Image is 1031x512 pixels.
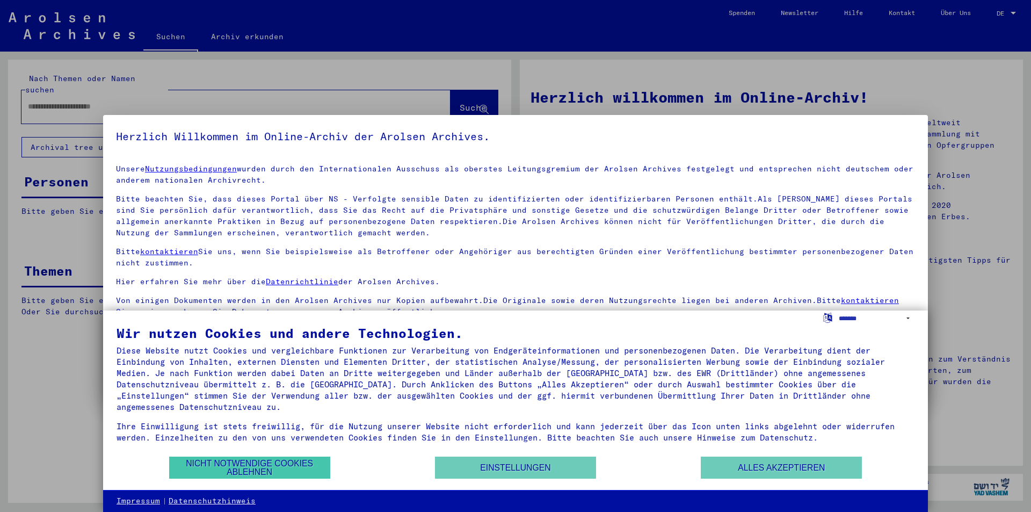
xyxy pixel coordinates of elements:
a: Datenrichtlinie [266,277,338,286]
a: kontaktieren [140,247,198,256]
p: Hier erfahren Sie mehr über die der Arolsen Archives. [116,276,915,287]
div: Ihre Einwilligung ist stets freiwillig, für die Nutzung unserer Website nicht erforderlich und ka... [117,421,914,443]
p: Von einigen Dokumenten werden in den Arolsen Archives nur Kopien aufbewahrt.Die Originale sowie d... [116,295,915,318]
a: Datenschutzhinweis [169,496,256,507]
p: Bitte beachten Sie, dass dieses Portal über NS - Verfolgte sensible Daten zu identifizierten oder... [116,193,915,239]
p: Unsere wurden durch den Internationalen Ausschuss als oberstes Leitungsgremium der Arolsen Archiv... [116,163,915,186]
label: Sprache auswählen [822,312,833,322]
div: Wir nutzen Cookies und andere Technologien. [117,327,914,340]
select: Sprache auswählen [839,311,914,326]
div: Diese Website nutzt Cookies und vergleichbare Funktionen zur Verarbeitung von Endgeräteinformatio... [117,345,914,413]
a: Impressum [117,496,160,507]
button: Einstellungen [435,457,596,479]
h5: Herzlich Willkommen im Online-Archiv der Arolsen Archives. [116,128,915,145]
p: Bitte Sie uns, wenn Sie beispielsweise als Betroffener oder Angehöriger aus berechtigten Gründen ... [116,246,915,269]
a: Nutzungsbedingungen [145,164,237,174]
button: Nicht notwendige Cookies ablehnen [169,457,330,479]
button: Alles akzeptieren [701,457,862,479]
